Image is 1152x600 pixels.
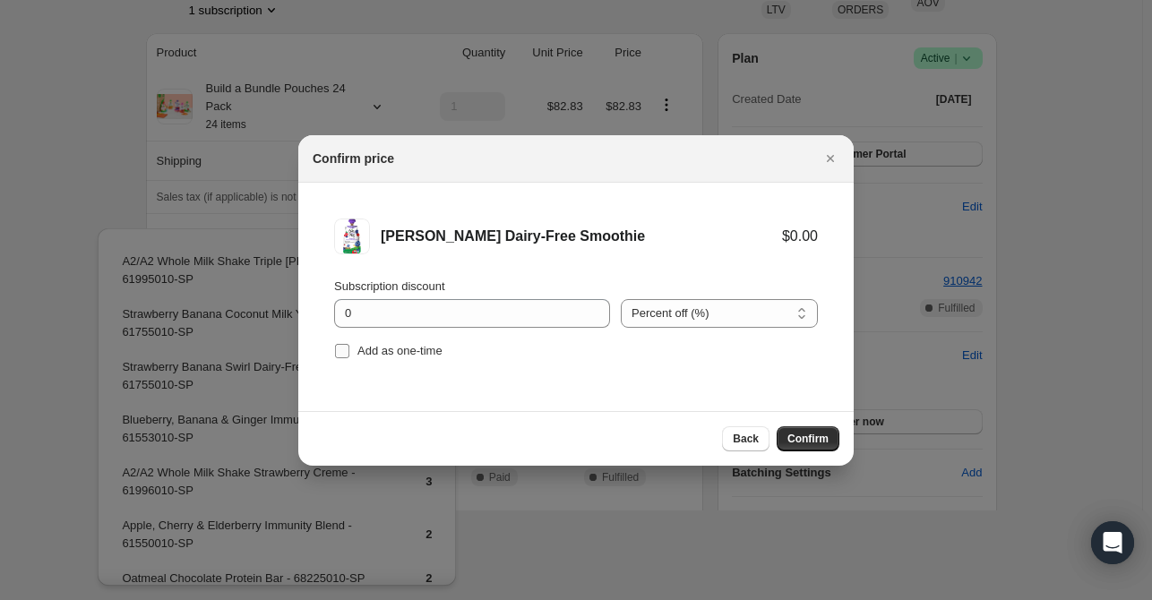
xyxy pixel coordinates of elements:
[777,426,839,451] button: Confirm
[313,150,394,167] h2: Confirm price
[334,219,370,254] img: Berry Berry Dairy-Free Smoothie
[782,227,818,245] div: $0.00
[733,432,759,446] span: Back
[334,279,445,293] span: Subscription discount
[357,344,443,357] span: Add as one-time
[1091,521,1134,564] div: Open Intercom Messenger
[787,432,829,446] span: Confirm
[381,227,782,245] div: [PERSON_NAME] Dairy-Free Smoothie
[818,146,843,171] button: Close
[722,426,769,451] button: Back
